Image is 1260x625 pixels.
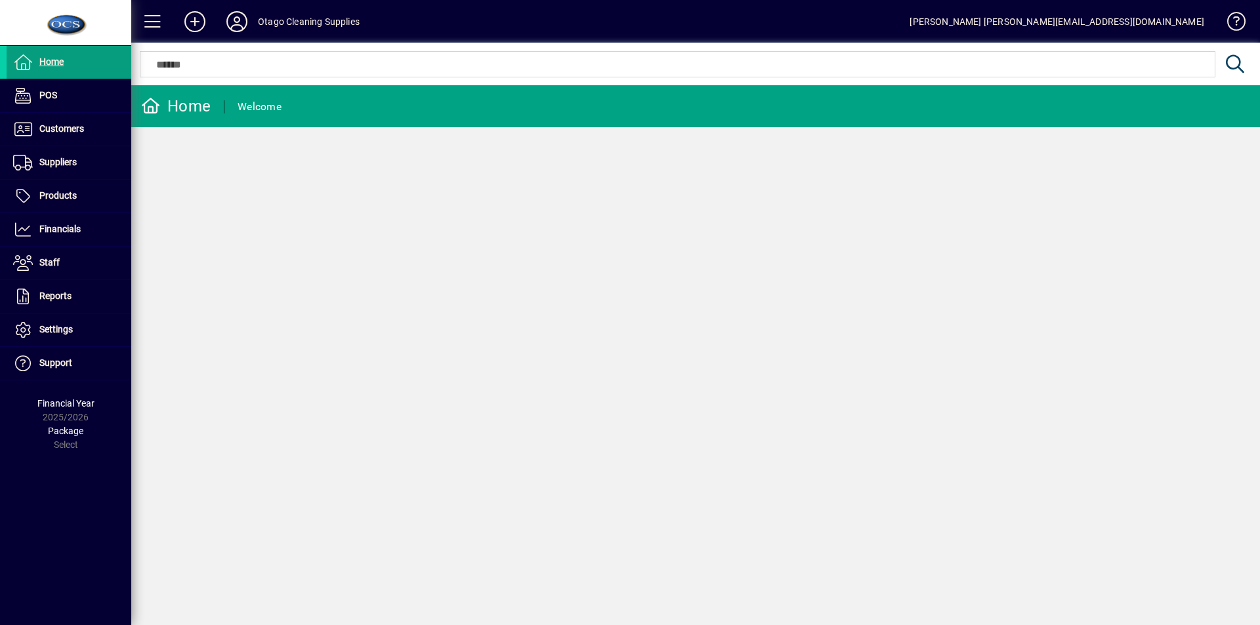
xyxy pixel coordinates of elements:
div: Welcome [238,96,282,117]
span: Home [39,56,64,67]
span: Customers [39,123,84,134]
span: Support [39,357,72,368]
a: Suppliers [7,146,131,179]
div: Otago Cleaning Supplies [258,11,360,32]
span: Suppliers [39,157,77,167]
a: Support [7,347,131,380]
button: Profile [216,10,258,33]
a: Reports [7,280,131,313]
span: POS [39,90,57,100]
span: Settings [39,324,73,334]
a: Customers [7,113,131,146]
a: Products [7,180,131,212]
span: Products [39,190,77,201]
div: [PERSON_NAME] [PERSON_NAME][EMAIL_ADDRESS][DOMAIN_NAME] [910,11,1204,32]
a: Settings [7,313,131,346]
div: Home [141,96,211,117]
button: Add [174,10,216,33]
span: Reports [39,291,72,301]
span: Package [48,426,83,436]
a: Financials [7,213,131,246]
span: Financials [39,224,81,234]
a: Staff [7,247,131,279]
span: Financial Year [37,398,94,409]
span: Staff [39,257,60,268]
a: Knowledge Base [1217,3,1244,45]
a: POS [7,79,131,112]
